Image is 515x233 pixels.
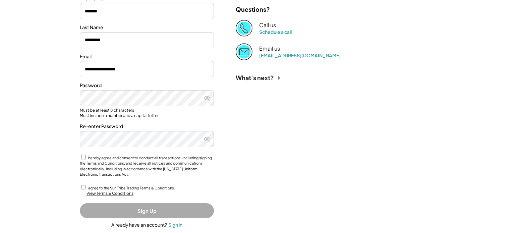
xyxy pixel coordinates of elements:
label: I hereby agree and consent to conduct all transactions, including signing the Terms and Condition... [80,156,212,177]
label: I agree to the Sun Tribe Trading Terms & Conditions. [87,186,175,190]
a: [EMAIL_ADDRESS][DOMAIN_NAME] [259,52,341,58]
div: Last Name [80,24,214,31]
div: Already have an account? [111,222,167,228]
div: Email [80,53,214,60]
div: Email us [259,45,280,52]
div: Password [80,82,214,89]
div: Re-enter Password [80,123,214,130]
img: Phone%20copy%403x.png [236,20,252,37]
div: Call us [259,22,276,29]
a: Schedule a call [259,29,292,35]
div: View Terms & Conditions [87,191,133,196]
div: Must be at least 8 characters Must include a number and a capital letter [80,108,214,118]
div: What's next? [236,74,274,81]
img: Email%202%403x.png [236,43,252,60]
div: Sign in [168,222,182,228]
button: Sign Up [80,203,214,218]
div: Questions? [236,5,270,13]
